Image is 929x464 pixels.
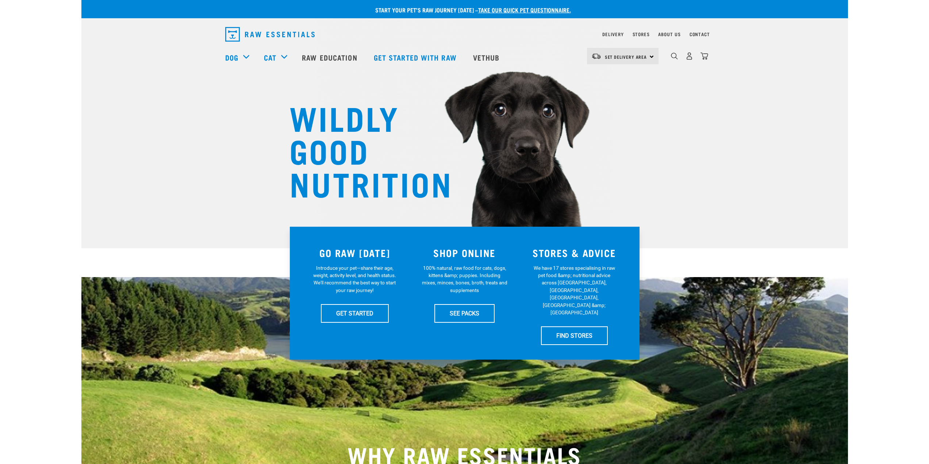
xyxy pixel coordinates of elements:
a: take our quick pet questionnaire. [478,8,571,11]
nav: dropdown navigation [219,24,710,45]
nav: dropdown navigation [81,43,848,72]
a: Vethub [466,43,509,72]
a: Contact [690,33,710,35]
img: home-icon@2x.png [700,52,708,60]
span: Set Delivery Area [605,55,647,58]
p: Start your pet’s raw journey [DATE] – [87,5,853,14]
p: We have 17 stores specialising in raw pet food &amp; nutritional advice across [GEOGRAPHIC_DATA],... [531,264,617,317]
a: Raw Education [295,43,366,72]
a: About Us [658,33,680,35]
img: user.png [686,52,693,60]
img: Raw Essentials Logo [225,27,315,42]
a: Dog [225,52,238,63]
a: GET STARTED [321,304,389,322]
a: Get started with Raw [366,43,466,72]
h3: SHOP ONLINE [414,247,515,258]
a: Delivery [602,33,623,35]
a: SEE PACKS [434,304,495,322]
p: Introduce your pet—share their age, weight, activity level, and health status. We'll recommend th... [312,264,398,294]
h3: GO RAW [DATE] [304,247,406,258]
a: Stores [633,33,650,35]
a: FIND STORES [541,326,608,345]
h1: WILDLY GOOD NUTRITION [289,100,435,199]
a: Cat [264,52,276,63]
p: 100% natural, raw food for cats, dogs, kittens &amp; puppies. Including mixes, minces, bones, bro... [422,264,507,294]
h3: STORES & ADVICE [524,247,625,258]
img: van-moving.png [591,53,601,60]
img: home-icon-1@2x.png [671,53,678,60]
